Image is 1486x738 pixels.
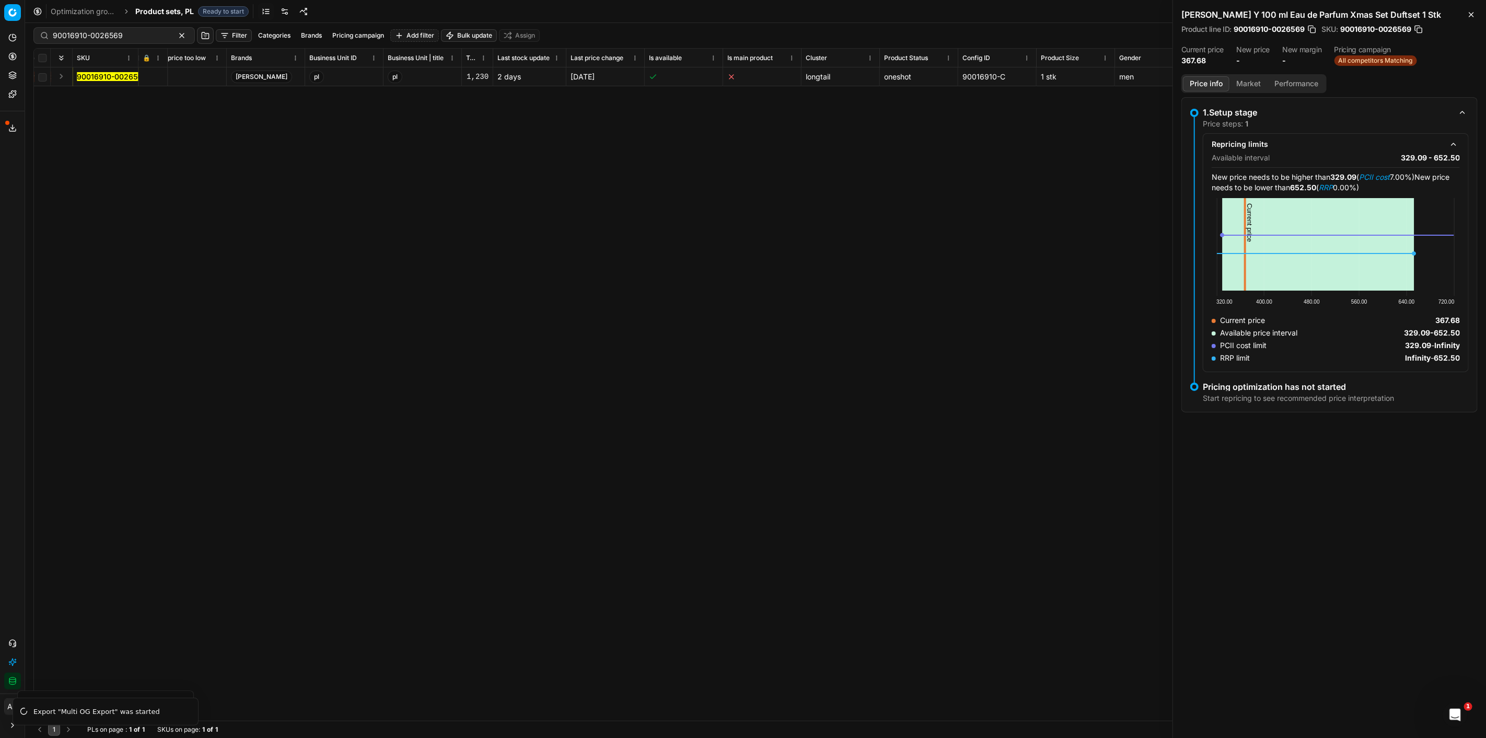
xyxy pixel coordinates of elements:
button: Pricing campaign [328,29,388,42]
div: Current price [1212,315,1265,326]
td: - [148,67,227,86]
span: Brands [231,54,252,62]
button: Bulk update [441,29,497,42]
span: SKU [77,54,90,62]
button: Expand [55,70,67,83]
div: Export "Multi OG Export" was started [33,707,185,717]
span: 90016910-0026569 [1340,24,1411,34]
span: pl [388,71,402,83]
span: Cluster [806,54,827,62]
text: 400.00 [1257,299,1273,305]
p: Price steps: [1203,119,1248,129]
button: Assign [499,29,540,42]
text: 560.00 [1351,299,1367,305]
button: Add filter [390,29,439,42]
button: 1 [48,723,60,736]
span: Is main product [727,54,773,62]
a: Optimization groups [51,6,118,17]
strong: 652.50 [1434,353,1460,362]
button: Market [1229,76,1268,91]
dd: - [1282,55,1322,66]
dt: New margin [1282,46,1322,53]
button: Price info [1183,76,1229,91]
button: Filter [216,29,252,42]
nav: breadcrumb [51,6,249,17]
text: 320.00 [1216,299,1233,305]
mark: 90016910-0026569 [77,72,147,81]
span: Last stock update [497,54,550,62]
span: Ready to start [198,6,249,17]
strong: 367.68 [1435,316,1460,325]
em: PCII cost [1359,172,1390,181]
dt: Current price [1181,46,1224,53]
strong: 652.50 [1290,183,1316,192]
div: 1.Setup stage [1203,106,1452,119]
p: Pricing optimization has not started [1203,383,1394,391]
span: 🔒 [143,54,150,62]
strong: 1 [142,725,145,734]
div: 90016910-C [962,72,1032,82]
span: SKUs on page : [157,725,200,734]
span: 90016910-0026569 [1234,24,1305,34]
strong: 329.09 - [1404,328,1434,337]
span: Total stock quantity [466,54,478,62]
em: RRP [1319,183,1333,192]
span: Product sets, PLReady to start [135,6,249,17]
span: 1 [1464,702,1472,711]
strong: of [207,725,213,734]
input: Search by SKU or title [53,30,167,41]
div: Repricing limits [1212,139,1443,149]
p: 329.09 - 652.50 [1401,153,1460,163]
span: 2 days [497,72,521,81]
div: RRP limit [1212,353,1250,363]
span: Product Status [884,54,928,62]
text: 480.00 [1304,299,1320,305]
h2: [PERSON_NAME] Y 100 ml Eau de Parfum Xmas Set Duftset 1 Stk [1181,8,1478,21]
p: Available interval [1212,153,1270,163]
div: 1,230 [466,72,489,82]
strong: Infinity [1405,353,1431,362]
strong: 1 [129,725,132,734]
nav: pagination [33,723,75,736]
span: AB [5,699,20,714]
div: - [1405,353,1460,363]
strong: Infinity [1434,341,1460,350]
strong: 1 [202,725,205,734]
text: 720.00 [1438,299,1455,305]
div: PCII cost limit [1212,340,1267,351]
span: New price needs to be higher than ( 7.00%) [1212,172,1414,181]
strong: of [134,725,140,734]
button: Go to previous page [33,723,46,736]
button: 90016910-0026569 [77,72,147,82]
span: Last price change [571,54,623,62]
span: [PERSON_NAME] [231,71,292,83]
div: Available price interval [1212,328,1297,338]
button: Categories [254,29,295,42]
span: All competitors Matching [1334,55,1417,66]
span: Product Size [1041,54,1079,62]
span: Config ID [962,54,990,62]
text: 640.00 [1399,299,1415,305]
span: PLs on page [87,725,123,734]
dt: New price [1236,46,1270,53]
button: Go to next page [62,723,75,736]
div: men [1119,72,1189,82]
iframe: Intercom live chat [1443,702,1468,728]
span: SKU : [1321,26,1338,33]
div: : [87,725,145,734]
strong: 652.50 [1434,328,1460,337]
span: Product line ID : [1181,26,1232,33]
span: Business Unit ID [309,54,357,62]
span: Business Unit | title [388,54,444,62]
span: Product sets, PL [135,6,194,17]
button: Brands [297,29,326,42]
span: New price too low [153,54,206,62]
div: oneshot [884,72,954,82]
button: Expand all [55,52,67,64]
span: pl [309,71,324,83]
button: Performance [1268,76,1325,91]
text: Current price [1246,203,1253,242]
p: Start repricing to see recommended price interpretation [1203,393,1394,403]
dt: Pricing campaign [1334,46,1417,53]
span: Gender [1119,54,1141,62]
